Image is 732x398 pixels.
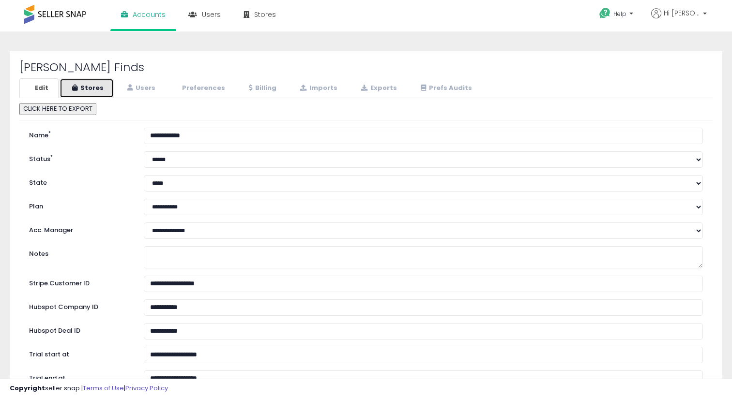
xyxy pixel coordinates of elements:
[60,78,114,98] a: Stores
[22,370,137,383] label: Trial end at
[349,78,407,98] a: Exports
[651,8,707,30] a: Hi [PERSON_NAME]
[408,78,482,98] a: Prefs Audits
[599,7,611,19] i: Get Help
[125,383,168,393] a: Privacy Policy
[115,78,166,98] a: Users
[10,384,168,393] div: seller snap | |
[22,222,137,235] label: Acc. Manager
[83,383,124,393] a: Terms of Use
[22,299,137,312] label: Hubspot Company ID
[22,151,137,164] label: Status
[22,128,137,140] label: Name
[22,199,137,211] label: Plan
[288,78,348,98] a: Imports
[19,78,59,98] a: Edit
[19,61,713,74] h2: [PERSON_NAME] Finds
[19,103,96,115] button: CLICK HERE TO EXPORT
[10,383,45,393] strong: Copyright
[254,10,276,19] span: Stores
[167,78,235,98] a: Preferences
[22,323,137,336] label: Hubspot Deal ID
[22,175,137,188] label: State
[22,276,137,288] label: Stripe Customer ID
[133,10,166,19] span: Accounts
[664,8,700,18] span: Hi [PERSON_NAME]
[236,78,287,98] a: Billing
[22,246,137,259] label: Notes
[613,10,626,18] span: Help
[22,347,137,359] label: Trial start at
[202,10,221,19] span: Users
